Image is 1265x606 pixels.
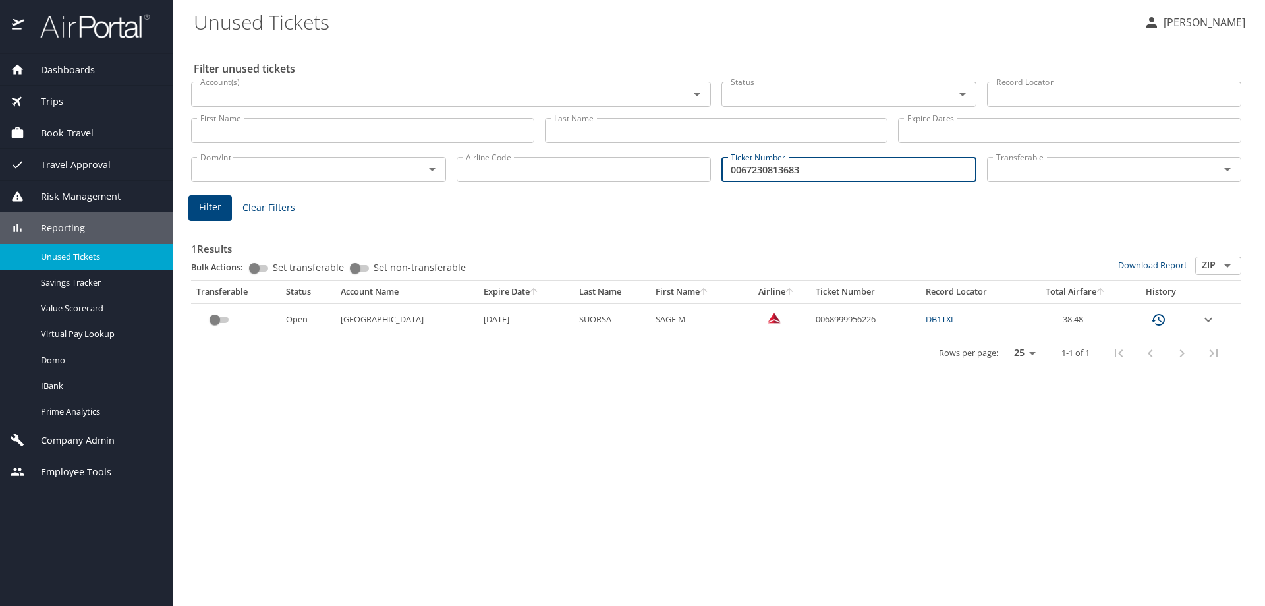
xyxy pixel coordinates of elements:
[24,63,95,77] span: Dashboards
[281,281,335,303] th: Status
[1127,281,1195,303] th: History
[191,233,1241,257] h3: 1 Results
[1025,303,1127,336] td: 38.48
[191,281,1241,371] table: custom pagination table
[24,189,121,204] span: Risk Management
[953,85,972,104] button: Open
[1118,259,1187,271] a: Download Report
[196,286,275,298] div: Transferable
[237,196,300,220] button: Clear Filters
[1218,160,1237,179] button: Open
[478,303,574,336] td: [DATE]
[273,263,344,272] span: Set transferable
[574,303,650,336] td: SUORSA
[24,433,115,448] span: Company Admin
[650,281,743,303] th: First Name
[194,1,1133,42] h1: Unused Tickets
[700,288,709,297] button: sort
[810,281,920,303] th: Ticket Number
[41,380,157,392] span: IBank
[41,276,157,289] span: Savings Tracker
[41,406,157,418] span: Prime Analytics
[1096,288,1106,297] button: sort
[1061,349,1090,357] p: 1-1 of 1
[574,281,650,303] th: Last Name
[768,311,781,324] img: Delta Airlines
[423,160,441,179] button: Open
[688,85,706,104] button: Open
[41,302,157,315] span: Value Scorecard
[650,303,743,336] td: SAGE M
[1003,344,1040,363] select: rows per page
[1160,15,1245,30] p: [PERSON_NAME]
[1200,312,1216,328] button: expand row
[41,328,157,340] span: Virtual Pay Lookup
[478,281,574,303] th: Expire Date
[530,288,539,297] button: sort
[242,200,295,216] span: Clear Filters
[24,94,63,109] span: Trips
[24,126,94,140] span: Book Travel
[810,303,920,336] td: 0068999956226
[920,281,1025,303] th: Record Locator
[191,261,254,273] p: Bulk Actions:
[24,465,111,479] span: Employee Tools
[41,251,157,263] span: Unused Tickets
[194,58,1244,79] h2: Filter unused tickets
[24,158,111,172] span: Travel Approval
[785,288,795,297] button: sort
[12,13,26,39] img: icon-airportal.png
[281,303,335,336] td: Open
[26,13,150,39] img: airportal-logo.png
[41,354,157,367] span: Domo
[188,195,232,221] button: Filter
[1025,281,1127,303] th: Total Airfare
[1138,11,1251,34] button: [PERSON_NAME]
[374,263,466,272] span: Set non-transferable
[24,221,85,235] span: Reporting
[335,303,478,336] td: [GEOGRAPHIC_DATA]
[199,199,221,216] span: Filter
[335,281,478,303] th: Account Name
[939,349,998,357] p: Rows per page:
[1218,257,1237,275] button: Open
[743,281,811,303] th: Airline
[926,313,955,325] a: DB1TXL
